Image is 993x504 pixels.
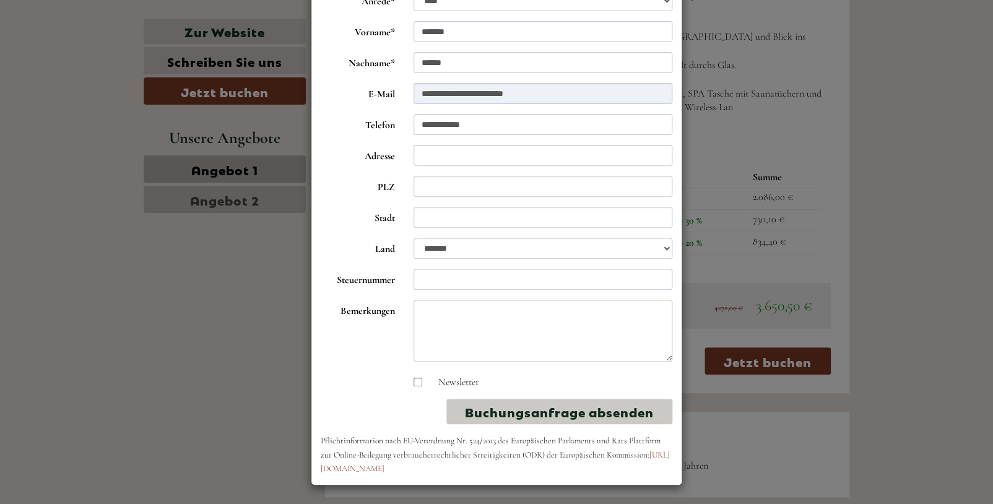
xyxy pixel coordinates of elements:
[311,207,404,225] label: Stadt
[311,300,404,318] label: Bemerkungen
[19,36,176,46] div: [GEOGRAPHIC_DATA]
[311,21,404,40] label: Vorname*
[446,399,672,424] button: Buchungsanfrage absenden
[311,83,404,102] label: E-Mail
[311,114,404,133] label: Telefon
[311,145,404,163] label: Adresse
[321,435,670,474] small: Pflichtinformation nach EU-Verordnung Nr. 524/2013 des Europäischen Parlaments und Rats Plattform...
[19,60,176,69] small: 22:37
[222,9,266,30] div: [DATE]
[311,269,404,287] label: Steuernummer
[9,33,182,71] div: Guten Tag, wie können wir Ihnen helfen?
[401,321,488,348] button: Senden
[311,238,404,256] label: Land
[311,52,404,71] label: Nachname*
[311,176,404,194] label: PLZ
[426,375,479,389] label: Newsletter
